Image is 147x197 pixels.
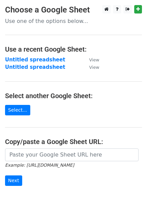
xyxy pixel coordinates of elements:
h4: Copy/paste a Google Sheet URL: [5,138,142,146]
iframe: Chat Widget [113,165,147,197]
small: View [89,57,99,62]
p: Use one of the options below... [5,18,142,25]
a: Select... [5,105,30,115]
small: View [89,65,99,70]
small: Example: [URL][DOMAIN_NAME] [5,163,74,168]
h3: Choose a Google Sheet [5,5,142,15]
h4: Use a recent Google Sheet: [5,45,142,53]
h4: Select another Google Sheet: [5,92,142,100]
a: Untitled spreadsheet [5,64,65,70]
a: Untitled spreadsheet [5,57,65,63]
a: View [82,64,99,70]
a: View [82,57,99,63]
input: Paste your Google Sheet URL here [5,148,139,161]
input: Next [5,175,22,186]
